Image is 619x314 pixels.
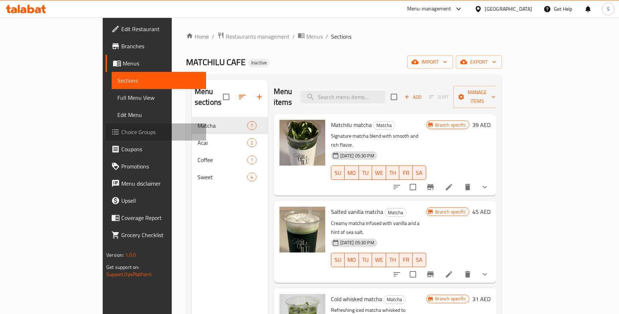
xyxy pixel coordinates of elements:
a: Menus [298,32,323,41]
span: Acai [198,138,248,147]
span: Select to update [405,180,420,195]
span: Add item [401,92,424,103]
span: Cold whisked matcha [331,294,382,304]
span: Branch specific [432,122,469,128]
span: TH [389,168,396,178]
span: Grocery Checklist [121,231,200,239]
span: WE [375,168,383,178]
div: items [247,156,256,164]
span: 1 [248,157,256,163]
span: TU [362,168,369,178]
span: Matcha [374,121,395,129]
button: sort-choices [388,266,405,283]
a: Edit Restaurant [106,20,206,38]
span: Coverage Report [121,214,200,222]
span: Coffee [198,156,248,164]
h6: 39 AED [472,120,491,130]
a: Branches [106,38,206,55]
span: Branch specific [432,208,469,215]
span: Sweet [198,173,248,181]
button: SA [413,166,426,180]
button: TH [386,166,399,180]
span: Sections [117,76,200,85]
li: / [326,32,328,41]
div: [GEOGRAPHIC_DATA] [485,5,532,13]
button: Manage items [453,86,501,108]
div: items [247,138,256,147]
span: Branches [121,42,200,50]
span: Upsell [121,196,200,205]
span: Manage items [459,88,496,106]
p: Creamy matcha infused with vanilla and a hint of sea salt. [331,219,426,237]
span: Branch specific [432,295,469,302]
a: Edit menu item [445,270,453,279]
span: TH [389,255,396,265]
span: 4 [248,174,256,181]
p: Signature matcha blend with smooth and rich flavor. [331,132,426,149]
h6: 45 AED [472,207,491,217]
span: Matcha [198,121,248,130]
span: Add [403,93,423,101]
span: Get support on: [106,263,139,272]
span: export [462,58,496,67]
span: Edit Menu [117,111,200,119]
button: sort-choices [388,178,405,196]
span: [DATE] 05:30 PM [337,239,377,246]
div: Matcha7 [192,117,268,134]
button: show more [476,266,493,283]
a: Support.OpsPlatform [106,270,152,279]
span: Coupons [121,145,200,153]
span: S [607,5,610,13]
button: Branch-specific-item [422,178,439,196]
svg: Show Choices [481,183,489,191]
nav: breadcrumb [186,32,502,41]
button: Add section [251,88,268,106]
span: Menu disclaimer [121,179,200,188]
span: SA [415,255,423,265]
button: export [456,55,502,69]
a: Menus [106,55,206,72]
button: Add [401,92,424,103]
button: FR [399,253,413,267]
span: FR [402,255,410,265]
button: SA [413,253,426,267]
li: / [292,32,295,41]
button: MO [345,166,359,180]
a: Full Menu View [112,89,206,106]
button: TU [359,166,372,180]
span: Salted vanilla matcha [331,206,383,217]
span: Version: [106,250,124,260]
a: Restaurants management [217,32,289,41]
span: [DATE] 05:30 PM [337,152,377,159]
h6: 31 AED [472,294,491,304]
span: Matcha [385,208,406,217]
a: Menu disclaimer [106,175,206,192]
img: Matchilu matcha [279,120,325,166]
span: Select section first [424,92,453,103]
img: Salted vanilla matcha [279,207,325,252]
button: WE [372,166,386,180]
button: delete [459,266,476,283]
button: SU [331,166,345,180]
div: Coffee1 [192,151,268,168]
h2: Menu sections [195,86,223,108]
span: SU [334,255,342,265]
a: Edit menu item [445,183,453,191]
nav: Menu sections [192,114,268,188]
span: Matcha [384,295,405,304]
a: Edit Menu [112,106,206,123]
span: SU [334,168,342,178]
span: Select to update [405,267,420,282]
span: Sort sections [234,88,251,106]
button: WE [372,253,386,267]
span: Edit Restaurant [121,25,200,33]
div: Menu-management [407,5,451,13]
span: Select all sections [219,89,234,104]
span: Select section [386,89,401,104]
span: Restaurants management [226,32,289,41]
span: import [413,58,447,67]
a: Coupons [106,141,206,158]
span: Menus [306,32,323,41]
span: SA [415,168,423,178]
svg: Show Choices [481,270,489,279]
